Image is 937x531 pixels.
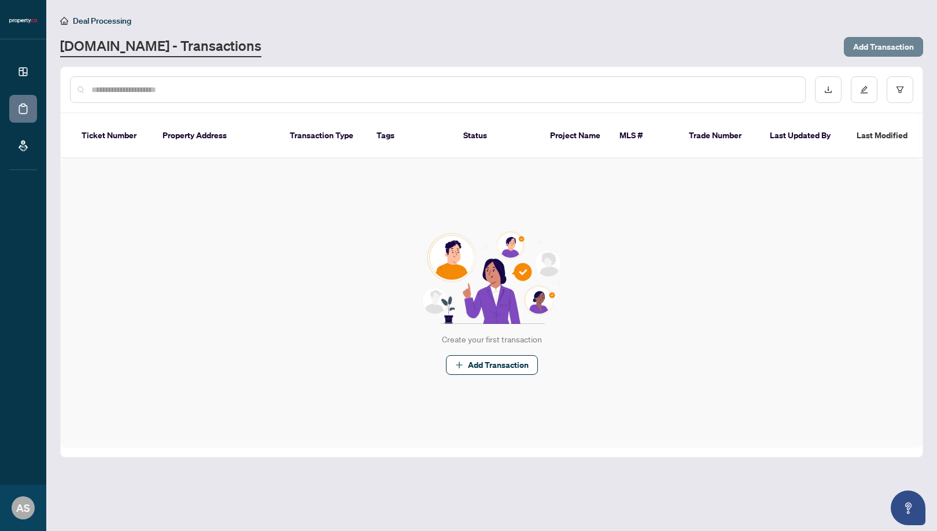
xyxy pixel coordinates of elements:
[853,38,914,56] span: Add Transaction
[887,76,913,103] button: filter
[72,113,153,158] th: Ticket Number
[891,491,925,525] button: Open asap
[468,356,529,374] span: Add Transaction
[824,86,832,94] span: download
[896,86,904,94] span: filter
[16,500,30,516] span: AS
[442,333,542,346] div: Create your first transaction
[761,113,847,158] th: Last Updated By
[60,36,261,57] a: [DOMAIN_NAME] - Transactions
[860,86,868,94] span: edit
[153,113,281,158] th: Property Address
[851,76,877,103] button: edit
[455,361,463,369] span: plus
[446,355,538,375] button: Add Transaction
[610,113,680,158] th: MLS #
[73,16,131,26] span: Deal Processing
[367,113,454,158] th: Tags
[541,113,610,158] th: Project Name
[680,113,761,158] th: Trade Number
[857,129,927,142] span: Last Modified Date
[60,17,68,25] span: home
[844,37,923,57] button: Add Transaction
[417,231,566,324] img: Null State Icon
[454,113,541,158] th: Status
[815,76,842,103] button: download
[281,113,367,158] th: Transaction Type
[9,17,37,24] img: logo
